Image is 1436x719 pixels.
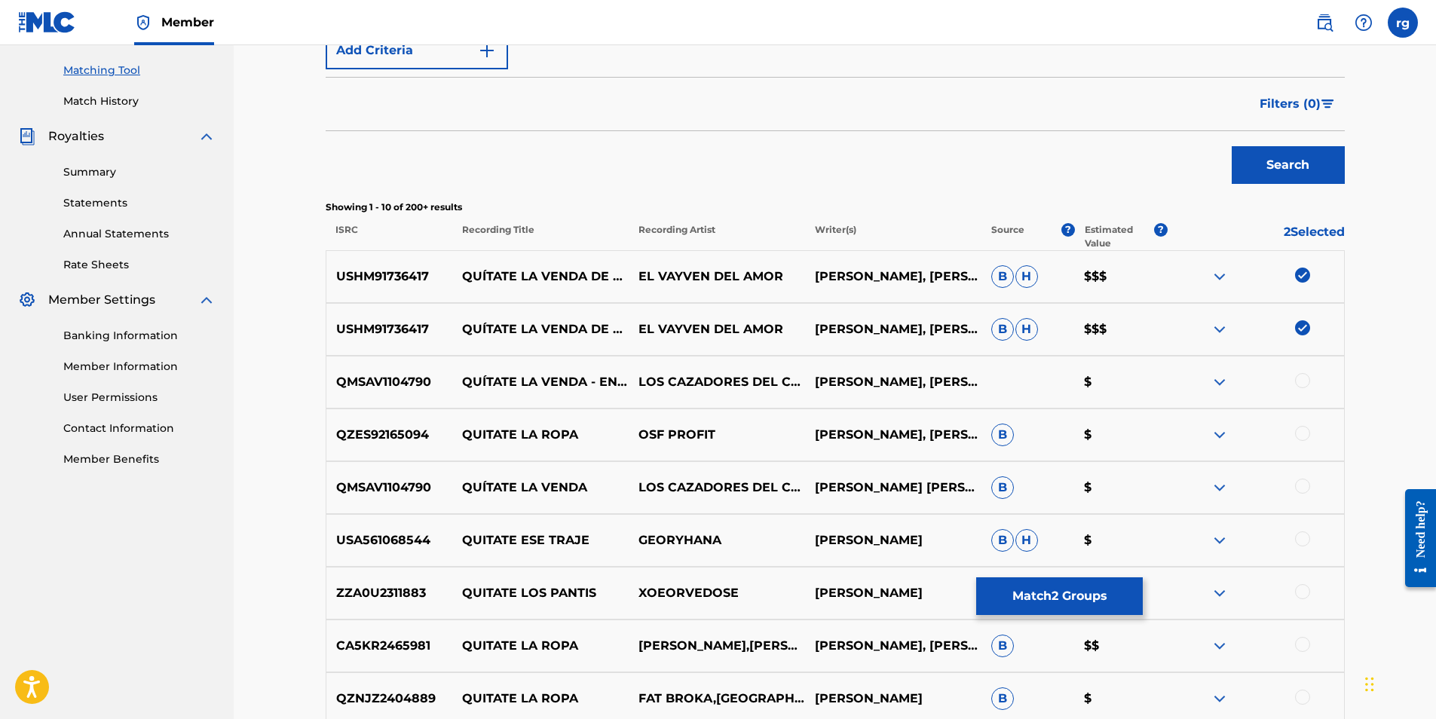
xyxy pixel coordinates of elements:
p: [PERSON_NAME] [805,690,981,708]
iframe: Chat Widget [1361,647,1436,719]
img: 9d2ae6d4665cec9f34b9.svg [478,41,496,60]
img: expand [1211,637,1229,655]
img: deselect [1295,320,1310,335]
span: ? [1154,223,1168,237]
p: [PERSON_NAME] [805,584,981,602]
p: [PERSON_NAME], [PERSON_NAME] [805,426,981,444]
p: $ [1074,373,1168,391]
p: QUITATE LA ROPA [452,637,629,655]
a: User Permissions [63,390,216,405]
button: Filters (0) [1251,85,1345,123]
a: Match History [63,93,216,109]
p: QUÍTATE LA VENDA [452,479,629,497]
a: Public Search [1309,8,1340,38]
p: OSF PROFIT [629,426,805,444]
div: Drag [1365,662,1374,707]
img: expand [1211,373,1229,391]
p: QZES92165094 [326,426,453,444]
a: Banking Information [63,328,216,344]
p: $ [1074,531,1168,549]
p: [PERSON_NAME],[PERSON_NAME] [629,637,805,655]
button: Match2 Groups [976,577,1143,615]
img: expand [1211,531,1229,549]
span: H [1015,318,1038,341]
p: $$$ [1074,320,1168,338]
a: Contact Information [63,421,216,436]
p: [PERSON_NAME] [PERSON_NAME] [805,479,981,497]
p: QMSAV1104790 [326,479,453,497]
a: Member Information [63,359,216,375]
p: [PERSON_NAME] [805,531,981,549]
span: ? [1061,223,1075,237]
p: Recording Title [452,223,628,250]
p: $$ [1074,637,1168,655]
button: Add Criteria [326,32,508,69]
p: QZNJZ2404889 [326,690,453,708]
span: B [991,476,1014,499]
p: Estimated Value [1085,223,1154,250]
img: Top Rightsholder [134,14,152,32]
p: USHM91736417 [326,268,453,286]
a: Matching Tool [63,63,216,78]
p: XOEORVEDOSE [629,584,805,602]
p: QUÍTATE LA VENDA DE LOS OJOS [452,320,629,338]
p: EL VAYVEN DEL AMOR [629,268,805,286]
p: CA5KR2465981 [326,637,453,655]
span: B [991,265,1014,288]
p: LOS CAZADORES DEL CERRO [629,373,805,391]
p: USHM91736417 [326,320,453,338]
p: QUITATE LOS PANTIS [452,584,629,602]
div: Help [1349,8,1379,38]
span: B [991,635,1014,657]
iframe: Resource Center [1394,478,1436,599]
img: help [1355,14,1373,32]
p: $ [1074,426,1168,444]
p: QUITATE ESE TRAJE [452,531,629,549]
img: Royalties [18,127,36,145]
p: GEORYHANA [629,531,805,549]
img: deselect [1295,268,1310,283]
p: QMSAV1104790 [326,373,453,391]
span: H [1015,265,1038,288]
img: expand [197,127,216,145]
p: QUITATE LA ROPA [452,426,629,444]
img: search [1315,14,1333,32]
img: expand [1211,268,1229,286]
span: Royalties [48,127,104,145]
span: Filters ( 0 ) [1260,95,1321,113]
a: Member Benefits [63,451,216,467]
p: [PERSON_NAME], [PERSON_NAME], [PERSON_NAME] [805,268,981,286]
p: USA561068544 [326,531,453,549]
img: MLC Logo [18,11,76,33]
p: $ [1074,690,1168,708]
span: B [991,424,1014,446]
img: expand [1211,690,1229,708]
p: ZZA0U2311883 [326,584,453,602]
p: EL VAYVEN DEL AMOR [629,320,805,338]
a: Summary [63,164,216,180]
p: QUÍTATE LA VENDA DE LOS OJOS [452,268,629,286]
p: [PERSON_NAME], [PERSON_NAME], [PERSON_NAME] [805,373,981,391]
img: filter [1321,99,1334,109]
a: Rate Sheets [63,257,216,273]
img: expand [197,291,216,309]
span: Member [161,14,214,31]
p: $$$ [1074,268,1168,286]
p: Showing 1 - 10 of 200+ results [326,200,1345,214]
img: expand [1211,426,1229,444]
img: expand [1211,320,1229,338]
span: B [991,318,1014,341]
p: Source [991,223,1024,250]
a: Statements [63,195,216,211]
span: B [991,687,1014,710]
button: Search [1232,146,1345,184]
img: expand [1211,479,1229,497]
a: Annual Statements [63,226,216,242]
p: LOS CAZADORES DEL CERRO [629,479,805,497]
p: QUÍTATE LA VENDA - EN VIVO [452,373,629,391]
p: ISRC [326,223,452,250]
div: User Menu [1388,8,1418,38]
img: expand [1211,584,1229,602]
